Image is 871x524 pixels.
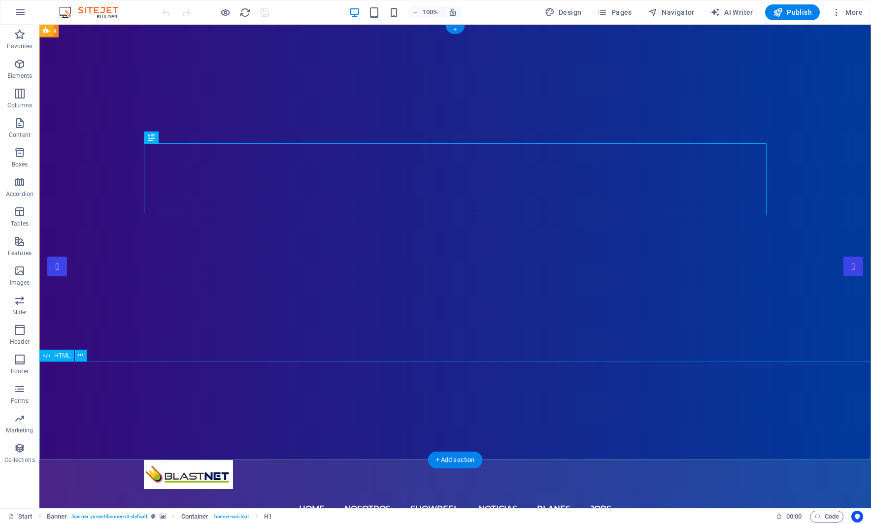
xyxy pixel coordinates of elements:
[71,511,147,523] span: . banner .preset-banner-v3-default
[545,7,582,17] span: Design
[765,4,820,20] button: Publish
[706,4,757,20] button: AI Writer
[12,308,28,316] p: Slider
[4,456,34,464] p: Collections
[448,8,457,17] i: On resize automatically adjust zoom level to fit chosen device.
[8,249,32,257] p: Features
[832,7,863,17] span: More
[10,338,30,346] p: Header
[408,6,443,18] button: 100%
[7,72,33,80] p: Elements
[541,4,586,20] div: Design (Ctrl+Alt+Y)
[10,279,30,287] p: Images
[773,7,812,17] span: Publish
[786,511,802,523] span: 00 00
[239,7,251,18] i: Reload page
[644,4,699,20] button: Navigator
[8,511,33,523] a: Click to cancel selection. Double-click to open Pages
[710,7,753,17] span: AI Writer
[47,511,272,523] nav: breadcrumb
[793,513,795,520] span: :
[264,511,272,523] span: Click to select. Double-click to edit
[11,220,29,228] p: Tables
[57,6,131,18] img: Editor Logo
[6,426,33,434] p: Marketing
[47,511,67,523] span: Click to select. Double-click to edit
[181,511,209,523] span: Click to select. Double-click to edit
[851,511,863,523] button: Usercentrics
[219,6,231,18] button: Click here to leave preview mode and continue editing
[810,511,843,523] button: Code
[212,511,248,523] span: . banner-content
[593,4,636,20] button: Pages
[12,161,28,168] p: Boxes
[445,25,465,34] div: +
[828,4,867,20] button: More
[776,511,802,523] h6: Session time
[151,514,156,519] i: This element is a customizable preset
[6,190,33,198] p: Accordion
[11,367,29,375] p: Footer
[11,397,29,405] p: Forms
[541,4,586,20] button: Design
[423,6,438,18] h6: 100%
[597,7,632,17] span: Pages
[7,42,32,50] p: Favorites
[428,452,483,468] div: + Add section
[648,7,695,17] span: Navigator
[9,131,31,139] p: Content
[54,353,70,359] span: HTML
[814,511,839,523] span: Code
[239,6,251,18] button: reload
[160,514,166,519] i: This element contains a background
[7,101,32,109] p: Columns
